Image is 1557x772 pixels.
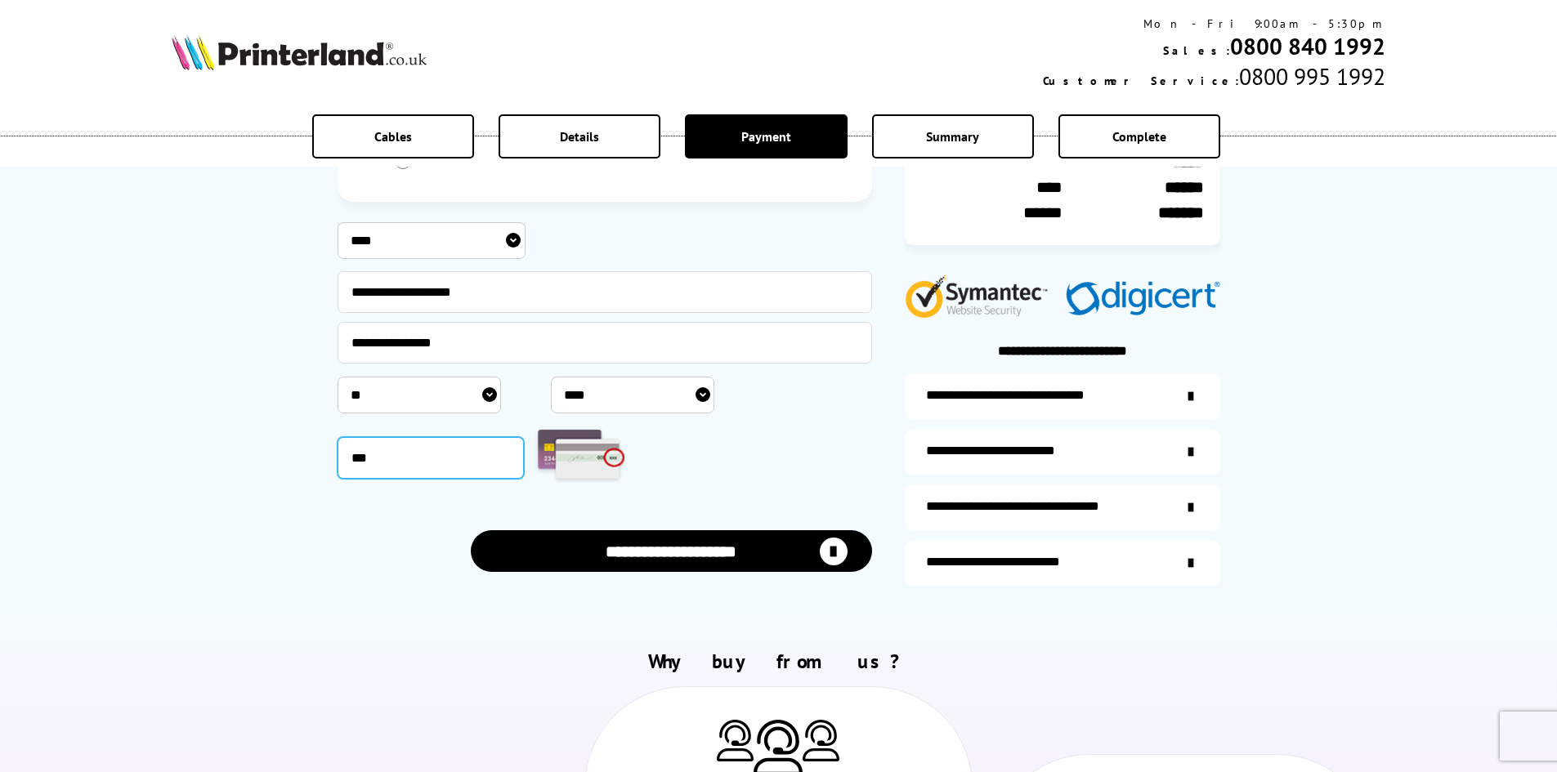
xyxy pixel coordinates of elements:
span: Summary [926,128,979,145]
a: additional-cables [905,484,1220,530]
span: Customer Service: [1043,74,1239,88]
span: Details [560,128,599,145]
a: additional-ink [905,373,1220,419]
img: Printerland Logo [172,34,427,70]
span: Cables [374,128,412,145]
span: Payment [741,128,791,145]
a: items-arrive [905,429,1220,475]
a: 0800 840 1992 [1230,31,1385,61]
span: Sales: [1163,43,1230,58]
a: secure-website [905,540,1220,586]
div: Mon - Fri 9:00am - 5:30pm [1043,16,1385,31]
h2: Why buy from us? [172,649,1386,674]
img: Printer Experts [717,720,754,761]
span: Complete [1112,128,1166,145]
img: Printer Experts [803,720,839,761]
span: 0800 995 1992 [1239,61,1385,91]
